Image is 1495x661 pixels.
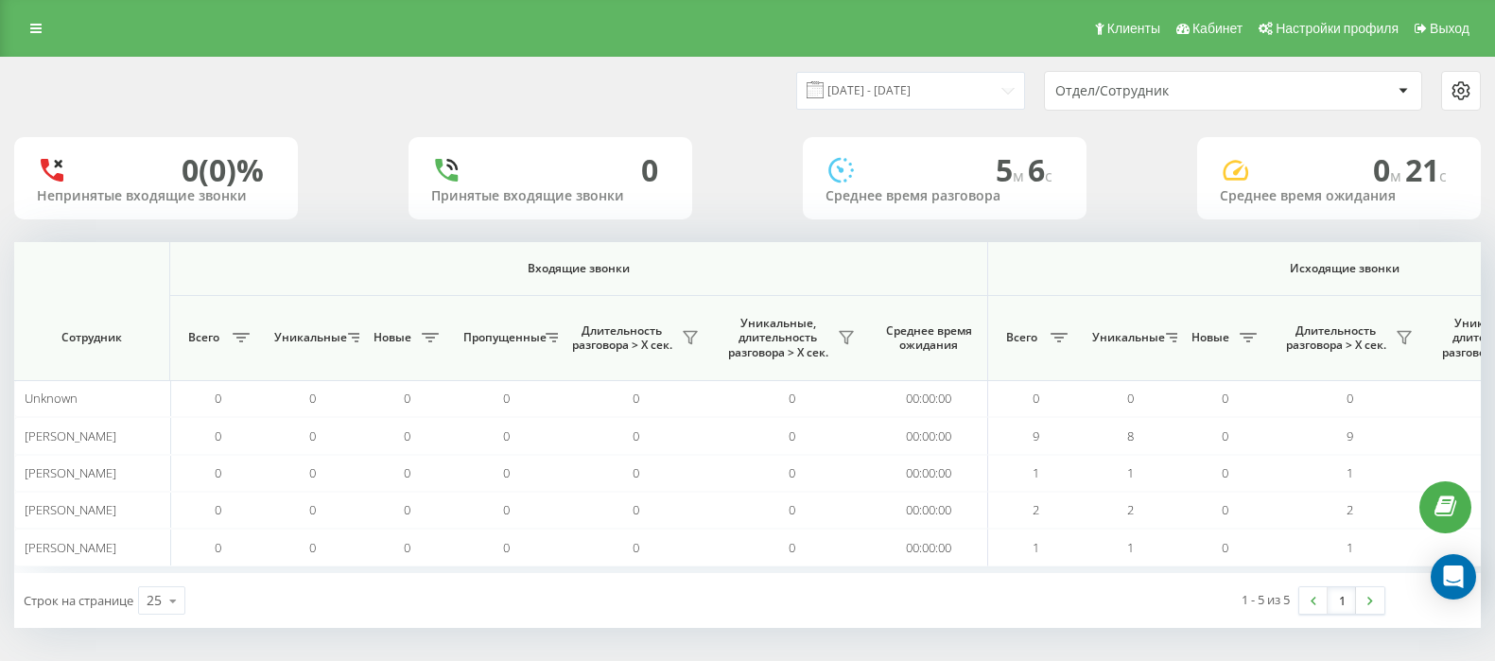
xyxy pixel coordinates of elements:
span: 0 [633,390,639,407]
div: Open Intercom Messenger [1431,554,1476,600]
span: 0 [1222,390,1228,407]
span: 0 [309,390,316,407]
span: Новые [369,330,416,345]
span: c [1045,165,1052,186]
span: 1 [1127,539,1134,556]
span: 1 [1127,464,1134,481]
span: 0 [503,464,510,481]
span: 0 [789,501,795,518]
span: Строк на странице [24,592,133,609]
a: 1 [1328,587,1356,614]
span: 0 [1222,464,1228,481]
span: 0 [503,501,510,518]
span: 0 [404,427,410,444]
span: 6 [1028,149,1052,190]
td: 00:00:00 [870,529,988,565]
div: Отдел/Сотрудник [1055,83,1281,99]
span: 0 [309,427,316,444]
span: Длительность разговора > Х сек. [567,323,676,353]
span: Настройки профиля [1276,21,1399,36]
span: Сотрудник [30,330,153,345]
span: 0 [215,539,221,556]
span: 0 [404,464,410,481]
span: м [1390,165,1405,186]
span: Всего [180,330,227,345]
span: 0 [309,464,316,481]
span: 9 [1033,427,1039,444]
span: [PERSON_NAME] [25,501,116,518]
span: 0 [633,539,639,556]
span: 0 [215,464,221,481]
span: Входящие звонки [219,261,938,276]
td: 00:00:00 [870,417,988,454]
span: 1 [1033,539,1039,556]
div: Среднее время разговора [826,188,1064,204]
span: 0 [1222,427,1228,444]
span: 0 [1127,390,1134,407]
span: 0 [633,427,639,444]
span: Пропущенные [463,330,540,345]
span: [PERSON_NAME] [25,464,116,481]
span: 0 [633,501,639,518]
span: 2 [1033,501,1039,518]
span: Среднее время ожидания [884,323,973,353]
span: c [1439,165,1447,186]
span: Клиенты [1107,21,1160,36]
span: 1 [1347,464,1353,481]
span: 0 [1373,149,1405,190]
span: 0 [1222,539,1228,556]
span: Кабинет [1192,21,1243,36]
span: Unknown [25,390,78,407]
span: 1 [1347,539,1353,556]
span: 9 [1347,427,1353,444]
span: 8 [1127,427,1134,444]
span: 2 [1127,501,1134,518]
span: 1 [1033,464,1039,481]
span: 0 [1033,390,1039,407]
span: Длительность разговора > Х сек. [1281,323,1390,353]
span: 0 [503,427,510,444]
div: Непринятые входящие звонки [37,188,275,204]
span: 0 [309,539,316,556]
span: 0 [789,427,795,444]
div: 0 [641,152,658,188]
span: 0 [503,539,510,556]
span: Уникальные [1092,330,1160,345]
span: Уникальные, длительность разговора > Х сек. [723,316,832,360]
td: 00:00:00 [870,492,988,529]
span: 0 [215,501,221,518]
span: 0 [404,390,410,407]
div: Принятые входящие звонки [431,188,669,204]
div: 25 [147,591,162,610]
div: 1 - 5 из 5 [1242,590,1290,609]
div: 0 (0)% [182,152,264,188]
span: м [1013,165,1028,186]
span: 0 [404,501,410,518]
span: 0 [503,390,510,407]
span: 0 [1347,390,1353,407]
span: 5 [996,149,1028,190]
span: 21 [1405,149,1447,190]
span: [PERSON_NAME] [25,427,116,444]
span: 2 [1347,501,1353,518]
div: Среднее время ожидания [1220,188,1458,204]
span: 0 [789,390,795,407]
span: 0 [404,539,410,556]
span: Новые [1187,330,1234,345]
span: 0 [789,464,795,481]
td: 00:00:00 [870,380,988,417]
span: 0 [789,539,795,556]
span: 0 [215,390,221,407]
span: 0 [1222,501,1228,518]
td: 00:00:00 [870,455,988,492]
span: 0 [309,501,316,518]
span: Всего [998,330,1045,345]
span: 0 [215,427,221,444]
span: [PERSON_NAME] [25,539,116,556]
span: 0 [633,464,639,481]
span: Выход [1430,21,1469,36]
span: Уникальные [274,330,342,345]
